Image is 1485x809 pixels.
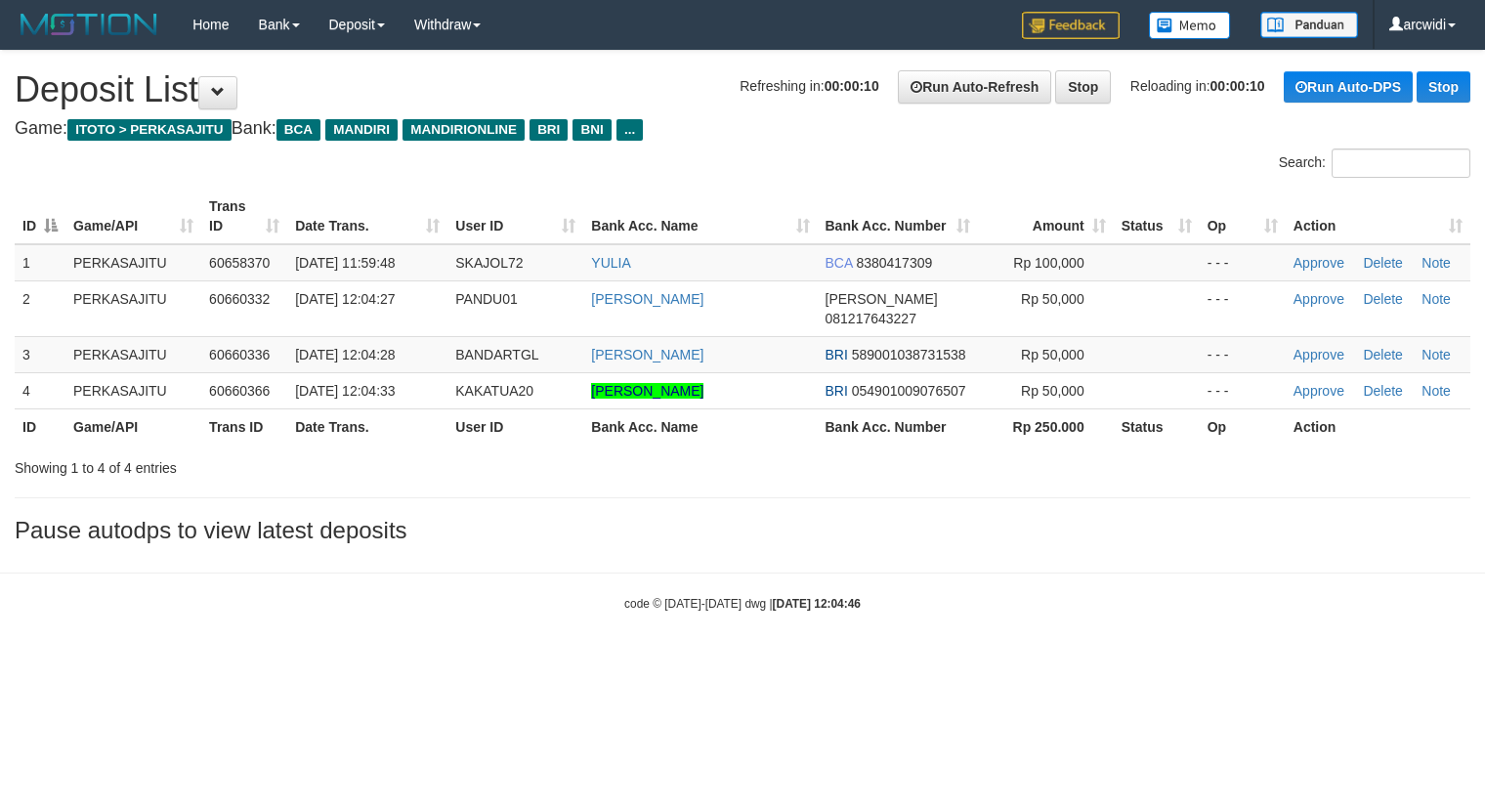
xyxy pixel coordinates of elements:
a: [PERSON_NAME] [591,383,703,399]
th: Trans ID [201,408,287,445]
a: Approve [1294,255,1344,271]
span: BRI [530,119,568,141]
td: - - - [1200,244,1286,281]
th: User ID [447,408,583,445]
th: Status: activate to sort column ascending [1114,189,1200,244]
th: Rp 250.000 [978,408,1114,445]
span: 60658370 [209,255,270,271]
th: Action [1286,408,1470,445]
span: Copy 054901009076507 to clipboard [852,383,966,399]
a: Delete [1363,347,1402,362]
strong: [DATE] 12:04:46 [773,597,861,611]
a: Stop [1055,70,1111,104]
th: Trans ID: activate to sort column ascending [201,189,287,244]
a: Note [1421,255,1451,271]
a: Note [1421,383,1451,399]
th: Date Trans.: activate to sort column ascending [287,189,447,244]
a: Approve [1294,383,1344,399]
span: Rp 50,000 [1021,347,1084,362]
img: panduan.png [1260,12,1358,38]
span: Rp 50,000 [1021,291,1084,307]
th: Bank Acc. Number: activate to sort column ascending [818,189,978,244]
span: BANDARTGL [455,347,538,362]
span: BNI [573,119,611,141]
span: [DATE] 12:04:27 [295,291,395,307]
th: ID: activate to sort column descending [15,189,65,244]
span: [DATE] 11:59:48 [295,255,395,271]
th: Op: activate to sort column ascending [1200,189,1286,244]
th: Date Trans. [287,408,447,445]
span: Copy 081217643227 to clipboard [826,311,916,326]
span: MANDIRI [325,119,398,141]
th: Game/API [65,408,201,445]
div: Showing 1 to 4 of 4 entries [15,450,604,478]
th: Action: activate to sort column ascending [1286,189,1470,244]
td: - - - [1200,372,1286,408]
td: PERKASAJITU [65,280,201,336]
span: [DATE] 12:04:28 [295,347,395,362]
td: PERKASAJITU [65,244,201,281]
th: Status [1114,408,1200,445]
img: MOTION_logo.png [15,10,163,39]
a: Delete [1363,291,1402,307]
span: 60660332 [209,291,270,307]
span: BCA [826,255,853,271]
a: Delete [1363,255,1402,271]
td: 4 [15,372,65,408]
td: - - - [1200,336,1286,372]
span: KAKATUA20 [455,383,533,399]
a: Approve [1294,291,1344,307]
h4: Game: Bank: [15,119,1470,139]
td: - - - [1200,280,1286,336]
span: PANDU01 [455,291,518,307]
span: [DATE] 12:04:33 [295,383,395,399]
img: Button%20Memo.svg [1149,12,1231,39]
span: Copy 8380417309 to clipboard [856,255,932,271]
span: BRI [826,383,848,399]
span: BCA [276,119,320,141]
td: PERKASAJITU [65,336,201,372]
span: Refreshing in: [740,78,878,94]
td: 3 [15,336,65,372]
span: Rp 100,000 [1013,255,1083,271]
h3: Pause autodps to view latest deposits [15,518,1470,543]
img: Feedback.jpg [1022,12,1120,39]
small: code © [DATE]-[DATE] dwg | [624,597,861,611]
span: Reloading in: [1130,78,1265,94]
input: Search: [1332,149,1470,178]
th: Op [1200,408,1286,445]
span: SKAJOL72 [455,255,523,271]
td: 2 [15,280,65,336]
label: Search: [1279,149,1470,178]
a: Note [1421,347,1451,362]
strong: 00:00:10 [825,78,879,94]
a: [PERSON_NAME] [591,347,703,362]
a: Approve [1294,347,1344,362]
th: Amount: activate to sort column ascending [978,189,1114,244]
strong: 00:00:10 [1210,78,1265,94]
span: 60660336 [209,347,270,362]
a: Stop [1417,71,1470,103]
th: Bank Acc. Number [818,408,978,445]
span: BRI [826,347,848,362]
a: Run Auto-DPS [1284,71,1413,103]
span: ITOTO > PERKASAJITU [67,119,232,141]
a: Delete [1363,383,1402,399]
th: User ID: activate to sort column ascending [447,189,583,244]
th: Game/API: activate to sort column ascending [65,189,201,244]
a: Run Auto-Refresh [898,70,1051,104]
a: [PERSON_NAME] [591,291,703,307]
td: 1 [15,244,65,281]
th: Bank Acc. Name [583,408,817,445]
a: YULIA [591,255,630,271]
span: 60660366 [209,383,270,399]
span: MANDIRIONLINE [403,119,525,141]
h1: Deposit List [15,70,1470,109]
a: Note [1421,291,1451,307]
td: PERKASAJITU [65,372,201,408]
span: Copy 589001038731538 to clipboard [852,347,966,362]
span: Rp 50,000 [1021,383,1084,399]
th: Bank Acc. Name: activate to sort column ascending [583,189,817,244]
span: ... [616,119,643,141]
span: [PERSON_NAME] [826,291,938,307]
